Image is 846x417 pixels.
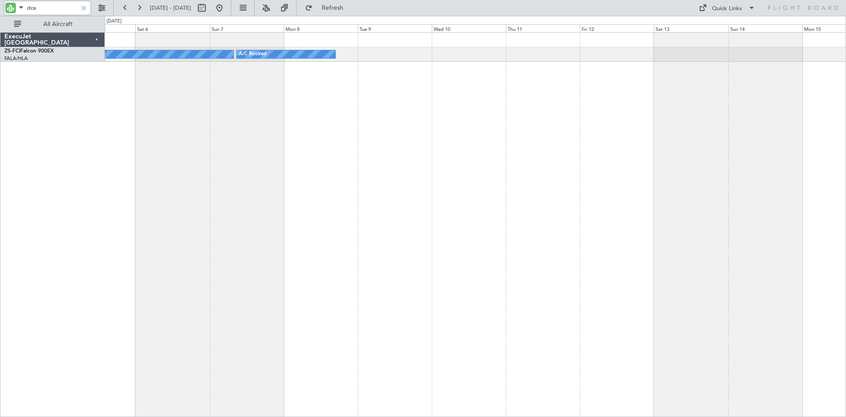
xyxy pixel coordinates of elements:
a: ZS-FCIFalcon 900EX [4,49,54,54]
div: Mon 8 [284,24,358,32]
div: Sun 7 [210,24,284,32]
div: Quick Links [712,4,742,13]
input: A/C (Reg. or Type) [27,1,78,15]
div: Wed 10 [432,24,506,32]
div: Sun 14 [728,24,802,32]
button: All Aircraft [10,17,96,31]
div: Thu 11 [506,24,580,32]
div: Sat 13 [654,24,728,32]
button: Quick Links [694,1,760,15]
span: [DATE] - [DATE] [150,4,191,12]
button: Refresh [301,1,354,15]
span: All Aircraft [23,21,93,27]
div: Tue 9 [358,24,432,32]
div: A/C Booked [239,48,267,61]
span: Refresh [314,5,351,11]
div: [DATE] [107,18,122,25]
span: ZS-FCI [4,49,20,54]
a: FALA/HLA [4,55,28,62]
div: Fri 12 [580,24,654,32]
div: Sat 6 [135,24,209,32]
